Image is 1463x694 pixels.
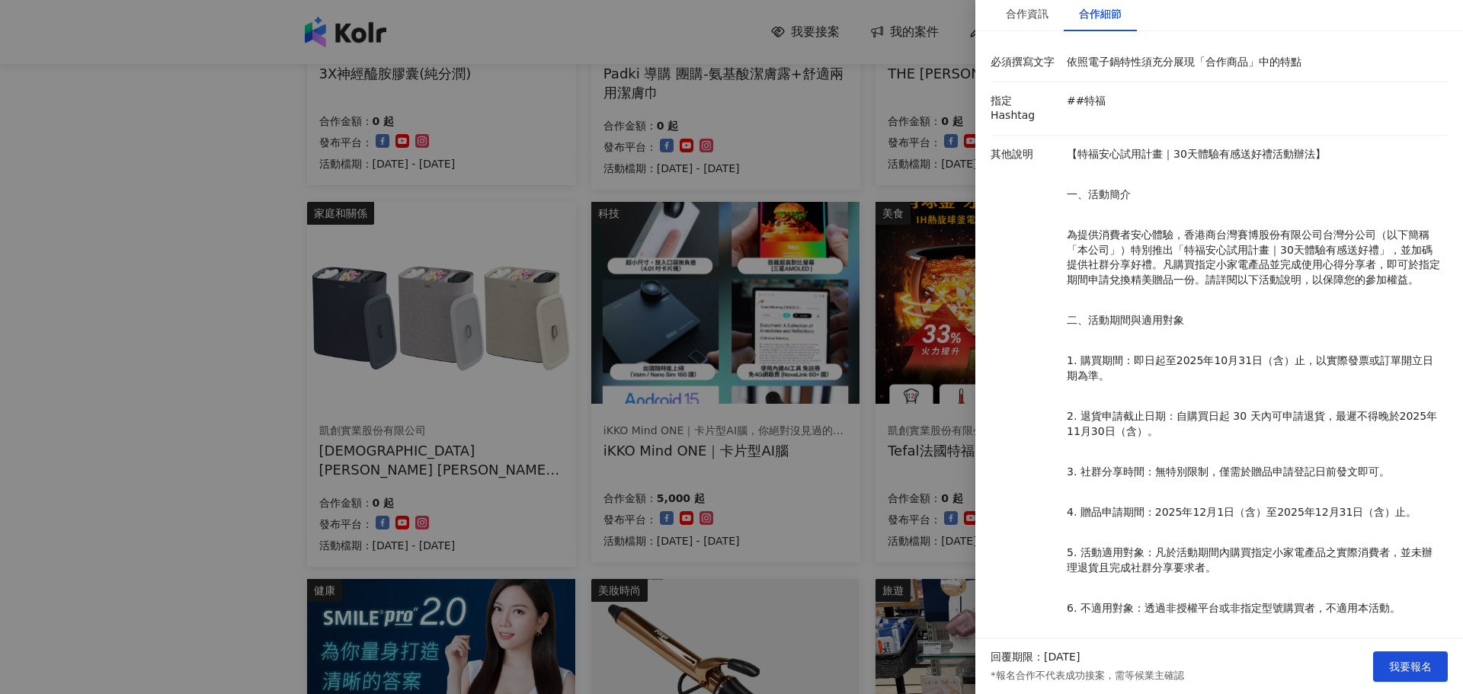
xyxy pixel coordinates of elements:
[1067,94,1106,109] p: ##特福
[991,669,1184,683] p: *報名合作不代表成功接案，需等候業主確認
[1373,651,1448,682] button: 我要報名
[1067,601,1440,616] p: 6. 不適用對象：透過非授權平台或非指定型號購買者，不適用本活動。
[1067,147,1440,162] p: 【特福安心試用計畫｜30天體驗有感送好禮活動辦法】
[1079,5,1122,22] div: 合作細節
[1067,187,1440,203] p: 一、活動簡介
[991,650,1080,665] p: 回覆期限：[DATE]
[1067,228,1440,287] p: 為提供消費者安心體驗，香港商台灣賽博股份有限公司台灣分公司（以下簡稱「本公司」）特別推出「特福安心試用計畫｜30天體驗有感送好禮」，並加碼提供社群分享好禮。凡購買指定小家電產品並完成使用心得分享...
[991,147,1059,162] p: 其他說明
[991,55,1059,70] p: 必須撰寫文字
[1067,353,1440,383] p: 1. 購買期間：即日起至2025年10月31日（含）止，以實際發票或訂單開立日期為準。
[1067,465,1440,480] p: 3. 社群分享時間：無特別限制，僅需於贈品申請登記日前發文即可。
[1067,505,1440,520] p: 4. 贈品申請期間：2025年12月1日（含）至2025年12月31日（含）止。
[991,94,1059,123] p: 指定 Hashtag
[1067,545,1440,575] p: 5. 活動適用對象：凡於活動期間內購買指定小家電產品之實際消費者，並未辦理退貨且完成社群分享要求者。
[1006,5,1048,22] div: 合作資訊
[1067,409,1440,439] p: 2. 退貨申請截止日期：自購買日起 30 天內可申請退貨，最遲不得晚於2025年11月30日（含）。
[1067,313,1440,328] p: 二、活動期間與適用對象
[1067,55,1440,70] p: 依照電子鍋特性須充分展現「合作商品」中的特點
[1389,660,1432,673] span: 我要報名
